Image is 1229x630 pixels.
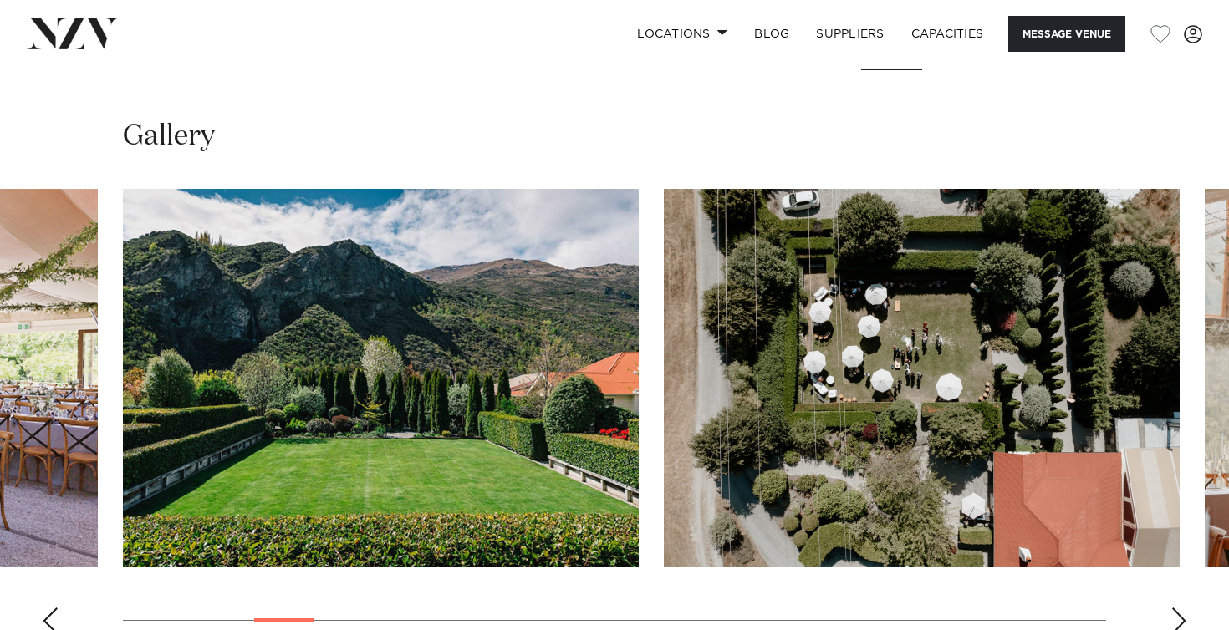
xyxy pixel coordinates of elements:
[624,16,741,52] a: Locations
[123,189,639,567] swiper-slide: 5 / 30
[1008,16,1125,52] button: Message Venue
[741,16,803,52] a: BLOG
[898,16,997,52] a: Capacities
[803,16,897,52] a: SUPPLIERS
[123,118,215,155] h2: Gallery
[664,189,1180,567] swiper-slide: 6 / 30
[27,18,118,48] img: nzv-logo.png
